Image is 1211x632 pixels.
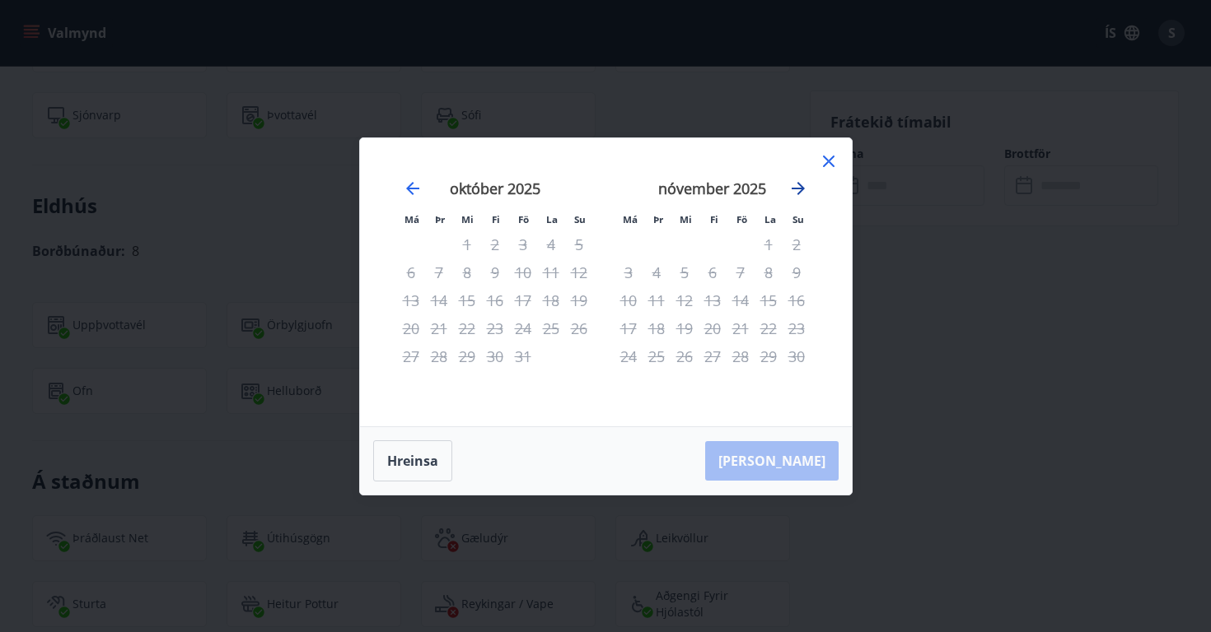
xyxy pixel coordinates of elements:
[397,314,425,342] td: Not available. mánudagur, 20. október 2025
[755,230,783,258] td: Not available. laugardagur, 1. nóvember 2025
[461,213,474,225] small: Mi
[699,314,727,342] td: Not available. fimmtudagur, 20. nóvember 2025
[727,342,755,370] td: Not available. föstudagur, 28. nóvember 2025
[755,342,783,370] td: Not available. laugardagur, 29. nóvember 2025
[509,314,537,342] td: Not available. föstudagur, 24. október 2025
[783,286,811,314] td: Not available. sunnudagur, 16. nóvember 2025
[380,158,832,407] div: Calendar
[658,179,766,198] strong: nóvember 2025
[615,286,643,314] td: Not available. mánudagur, 10. nóvember 2025
[373,440,452,481] button: Hreinsa
[671,286,699,314] td: Not available. miðvikudagur, 12. nóvember 2025
[755,258,783,286] td: Not available. laugardagur, 8. nóvember 2025
[397,342,425,370] td: Not available. mánudagur, 27. október 2025
[788,179,808,198] div: Move forward to switch to the next month.
[425,342,453,370] td: Not available. þriðjudagur, 28. október 2025
[404,213,419,225] small: Má
[425,286,453,314] td: Not available. þriðjudagur, 14. október 2025
[481,230,509,258] td: Not available. fimmtudagur, 2. október 2025
[481,258,509,286] td: Not available. fimmtudagur, 9. október 2025
[537,230,565,258] td: Not available. laugardagur, 4. október 2025
[727,314,755,342] td: Not available. föstudagur, 21. nóvember 2025
[783,342,811,370] td: Not available. sunnudagur, 30. nóvember 2025
[615,342,643,370] td: Not available. mánudagur, 24. nóvember 2025
[565,286,593,314] td: Not available. sunnudagur, 19. október 2025
[699,258,727,286] td: Not available. fimmtudagur, 6. nóvember 2025
[710,213,718,225] small: Fi
[736,213,747,225] small: Fö
[783,230,811,258] td: Not available. sunnudagur, 2. nóvember 2025
[509,230,537,258] td: Not available. föstudagur, 3. október 2025
[397,258,425,286] td: Not available. mánudagur, 6. október 2025
[671,258,699,286] td: Not available. miðvikudagur, 5. nóvember 2025
[509,286,537,314] td: Not available. föstudagur, 17. október 2025
[793,213,804,225] small: Su
[727,286,755,314] td: Not available. föstudagur, 14. nóvember 2025
[481,314,509,342] td: Not available. fimmtudagur, 23. október 2025
[537,258,565,286] td: Not available. laugardagur, 11. október 2025
[764,213,776,225] small: La
[435,213,445,225] small: Þr
[481,342,509,370] td: Not available. fimmtudagur, 30. október 2025
[453,314,481,342] td: Not available. miðvikudagur, 22. október 2025
[397,286,425,314] td: Not available. mánudagur, 13. október 2025
[727,258,755,286] td: Not available. föstudagur, 7. nóvember 2025
[453,342,481,370] td: Not available. miðvikudagur, 29. október 2025
[643,314,671,342] td: Not available. þriðjudagur, 18. nóvember 2025
[565,258,593,286] td: Not available. sunnudagur, 12. október 2025
[680,213,692,225] small: Mi
[623,213,638,225] small: Má
[403,179,423,198] div: Move backward to switch to the previous month.
[653,213,663,225] small: Þr
[537,314,565,342] td: Not available. laugardagur, 25. október 2025
[755,314,783,342] td: Not available. laugardagur, 22. nóvember 2025
[615,258,643,286] td: Not available. mánudagur, 3. nóvember 2025
[425,258,453,286] td: Not available. þriðjudagur, 7. október 2025
[671,342,699,370] td: Not available. miðvikudagur, 26. nóvember 2025
[546,213,558,225] small: La
[755,286,783,314] td: Not available. laugardagur, 15. nóvember 2025
[643,342,671,370] td: Not available. þriðjudagur, 25. nóvember 2025
[453,230,481,258] td: Not available. miðvikudagur, 1. október 2025
[509,342,537,370] td: Not available. föstudagur, 31. október 2025
[565,230,593,258] td: Not available. sunnudagur, 5. október 2025
[518,213,529,225] small: Fö
[509,258,537,286] td: Not available. föstudagur, 10. október 2025
[453,258,481,286] td: Not available. miðvikudagur, 8. október 2025
[450,179,540,198] strong: október 2025
[643,258,671,286] td: Not available. þriðjudagur, 4. nóvember 2025
[425,314,453,342] td: Not available. þriðjudagur, 21. október 2025
[643,286,671,314] td: Not available. þriðjudagur, 11. nóvember 2025
[565,314,593,342] td: Not available. sunnudagur, 26. október 2025
[783,258,811,286] td: Not available. sunnudagur, 9. nóvember 2025
[453,286,481,314] td: Not available. miðvikudagur, 15. október 2025
[783,314,811,342] td: Not available. sunnudagur, 23. nóvember 2025
[699,342,727,370] td: Not available. fimmtudagur, 27. nóvember 2025
[537,286,565,314] td: Not available. laugardagur, 18. október 2025
[671,314,699,342] td: Not available. miðvikudagur, 19. nóvember 2025
[699,286,727,314] td: Not available. fimmtudagur, 13. nóvember 2025
[492,213,500,225] small: Fi
[615,314,643,342] td: Not available. mánudagur, 17. nóvember 2025
[574,213,586,225] small: Su
[481,286,509,314] td: Not available. fimmtudagur, 16. október 2025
